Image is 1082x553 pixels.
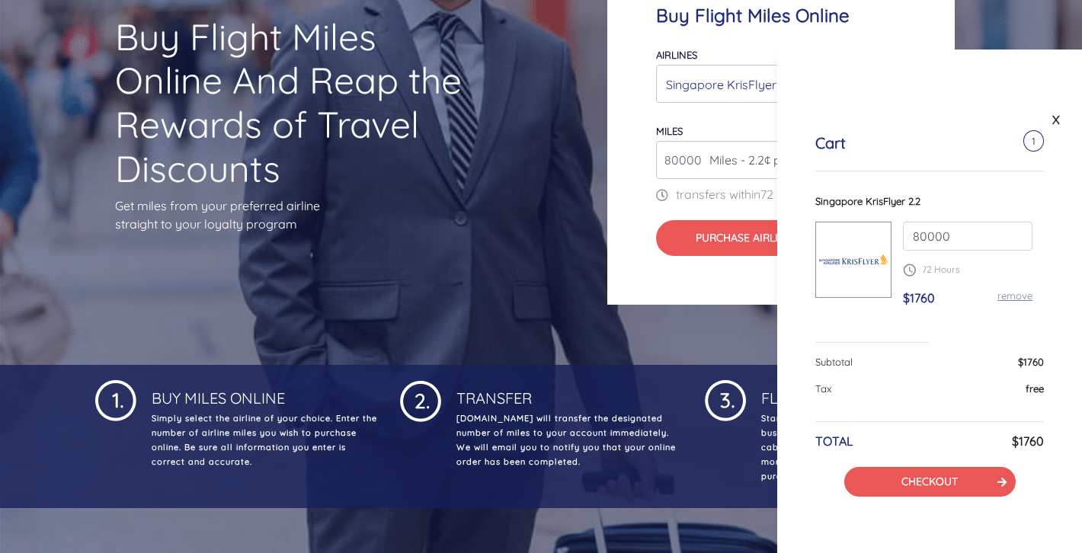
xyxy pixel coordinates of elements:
[656,65,906,103] button: Singapore KrisFlyer
[815,434,853,449] h6: TOTAL
[758,411,987,484] p: Start using your travel rewards! Enjoy reserving business class and round trip tickets, upgrading...
[149,377,377,408] h4: Buy Miles Online
[758,377,987,408] h4: Fly
[400,377,441,422] img: 1
[815,382,831,395] span: Tax
[453,411,682,469] p: [DOMAIN_NAME] will transfer the designated number of miles to your account immediately. We will e...
[844,467,1016,497] button: CHECKOUT
[666,70,887,99] div: Singapore KrisFlyer
[903,290,935,305] span: $1760
[997,289,1032,302] a: remove
[453,377,682,408] h4: Transfer
[1026,382,1044,395] span: free
[656,185,906,203] p: transfers within
[656,49,697,61] label: Airlines
[115,15,475,190] h1: Buy Flight Miles Online And Reap the Rewards of Travel Discounts
[95,377,136,421] img: 1
[903,264,916,276] img: schedule.png
[815,356,853,368] span: Subtotal
[903,263,1032,276] p: 72 Hours
[656,220,906,256] button: Purchase Airline Miles$1760.00
[656,5,906,27] h4: Buy Flight Miles Online
[1018,356,1044,368] span: $1760
[816,243,891,276] img: Singapore-KrisFlyer.png
[702,151,819,169] span: Miles - 2.2¢ per mile
[115,197,475,233] p: Get miles from your preferred airline straight to your loyalty program
[705,377,746,421] img: 1
[1023,130,1044,152] span: 1
[760,187,796,202] span: 72 Hrs
[656,125,683,137] label: miles
[1048,108,1064,131] a: X
[815,195,920,207] span: Singapore KrisFlyer 2.2
[815,134,846,152] h5: Cart
[149,411,377,469] p: Simply select the airline of your choice. Enter the number of airline miles you wish to purchase ...
[1012,434,1044,449] h6: $1760
[901,475,958,488] a: CHECKOUT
